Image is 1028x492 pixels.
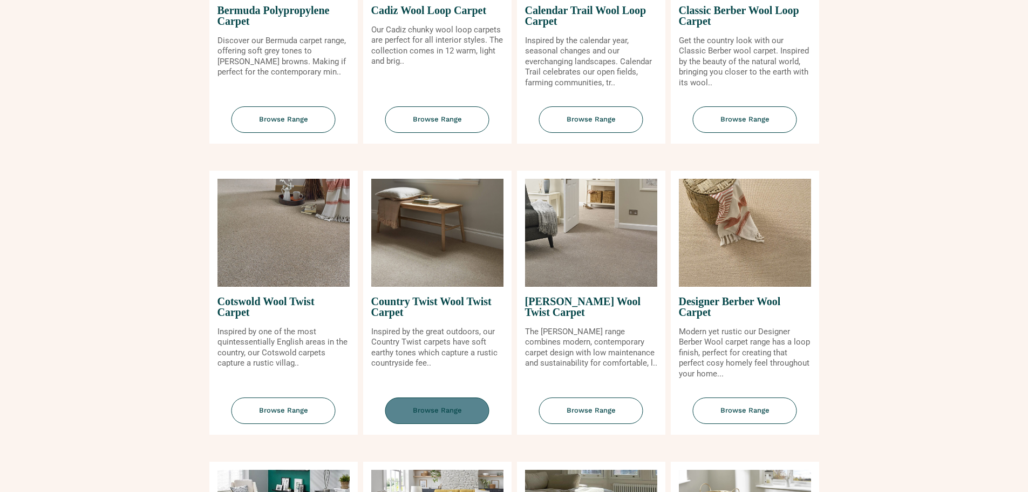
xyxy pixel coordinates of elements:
[209,106,358,144] a: Browse Range
[671,106,819,144] a: Browse Range
[371,179,503,287] img: Country Twist Wool Twist Carpet
[525,179,657,287] img: Craven Wool Twist Carpet
[679,36,811,89] p: Get the country look with our Classic Berber wool carpet. Inspired by the beauty of the natural w...
[217,36,350,78] p: Discover our Bermuda carpet range, offering soft grey tones to [PERSON_NAME] browns. Making if pe...
[525,327,657,369] p: The [PERSON_NAME] range combines modern, contemporary carpet design with low maintenance and sust...
[217,179,350,287] img: Cotswold Wool Twist Carpet
[671,397,819,435] a: Browse Range
[363,106,512,144] a: Browse Range
[371,327,503,369] p: Inspired by the great outdoors, our Country Twist carpets have soft earthy tones which capture a ...
[363,397,512,435] a: Browse Range
[539,397,643,424] span: Browse Range
[371,25,503,67] p: Our Cadiz chunky wool loop carpets are perfect for all interior styles. The collection comes in 1...
[232,397,336,424] span: Browse Range
[217,327,350,369] p: Inspired by one of the most quintessentially English areas in the country, our Cotswold carpets c...
[517,106,665,144] a: Browse Range
[385,397,489,424] span: Browse Range
[217,287,350,327] span: Cotswold Wool Twist Carpet
[693,106,797,133] span: Browse Range
[525,36,657,89] p: Inspired by the calendar year, seasonal changes and our everchanging landscapes. Calendar Trail c...
[385,106,489,133] span: Browse Range
[679,179,811,287] img: Designer Berber Wool Carpet
[371,287,503,327] span: Country Twist Wool Twist Carpet
[539,106,643,133] span: Browse Range
[232,106,336,133] span: Browse Range
[679,287,811,327] span: Designer Berber Wool Carpet
[209,397,358,435] a: Browse Range
[517,397,665,435] a: Browse Range
[525,287,657,327] span: [PERSON_NAME] Wool Twist Carpet
[693,397,797,424] span: Browse Range
[679,327,811,380] p: Modern yet rustic our Designer Berber Wool carpet range has a loop finish, perfect for creating t...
